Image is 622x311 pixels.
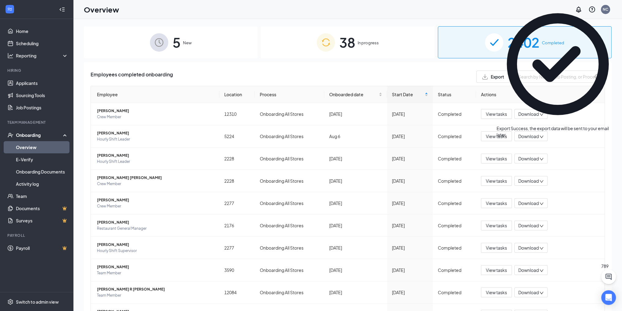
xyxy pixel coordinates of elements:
span: down [539,269,544,273]
span: View tasks [486,244,507,251]
a: Team [16,190,68,202]
button: View tasks [481,176,512,186]
a: Home [16,25,68,37]
span: Team Member [97,292,214,298]
div: Completed [438,222,471,229]
button: Export [476,71,510,83]
div: [DATE] [329,111,382,117]
td: Onboarding All Stores [255,237,324,259]
div: Payroll [7,233,67,238]
span: Download [518,289,539,296]
span: Crew Member [97,181,214,187]
span: [PERSON_NAME] [97,197,214,203]
div: Open Intercom Messenger [601,290,616,305]
td: Onboarding All Stores [255,259,324,281]
div: [DATE] [392,200,428,207]
div: [DATE] [392,267,428,273]
span: [PERSON_NAME] [PERSON_NAME] [97,175,214,181]
td: 2228 [219,148,255,170]
span: View tasks [486,155,507,162]
th: Status [433,86,476,103]
span: [PERSON_NAME] [97,264,214,270]
span: Crew Member [97,203,214,209]
span: Download [518,178,539,184]
span: Onboarded date [329,91,378,98]
td: Onboarding All Stores [255,170,324,192]
button: View tasks [481,221,512,230]
td: Onboarding All Stores [255,214,324,237]
div: Switch to admin view [16,299,59,305]
span: 38 [339,32,355,53]
span: Restaurant General Manager [97,225,214,232]
a: Onboarding Documents [16,166,68,178]
span: [PERSON_NAME] [97,219,214,225]
span: Download [518,200,539,207]
button: View tasks [481,287,512,297]
th: Onboarded date [324,86,387,103]
span: Employees completed onboarding [91,71,173,83]
div: 789 [601,263,616,269]
span: Team Member [97,270,214,276]
a: Sourcing Tools [16,89,68,101]
svg: Analysis [7,53,13,59]
span: 5 [173,32,181,53]
span: Hourly Shift Leader [97,159,214,165]
td: 3590 [219,259,255,281]
td: 12310 [219,103,255,125]
div: [DATE] [392,133,428,140]
span: View tasks [486,200,507,207]
span: [PERSON_NAME] [97,242,214,248]
span: In progress [358,40,379,46]
th: Actions [476,86,605,103]
a: Scheduling [16,37,68,49]
a: DocumentsCrown [16,202,68,214]
span: [PERSON_NAME] [97,152,214,159]
div: Aug 6 [329,133,382,140]
th: Employee [91,86,219,103]
th: Location [219,86,255,103]
div: [DATE] [329,177,382,184]
td: Onboarding All Stores [255,103,324,125]
div: [DATE] [392,289,428,296]
a: SurveysCrown [16,214,68,227]
td: Onboarding All Stores [255,125,324,148]
span: down [539,179,544,184]
a: PayrollCrown [16,242,68,254]
a: Activity log [16,178,68,190]
div: [DATE] [329,222,382,229]
div: Team Management [7,120,67,125]
th: Process [255,86,324,103]
svg: UserCheck [7,132,13,138]
span: down [539,246,544,251]
span: View tasks [486,289,507,296]
span: down [539,291,544,295]
span: View tasks [486,111,507,117]
div: Onboarding [16,132,63,138]
span: View tasks [486,222,507,229]
div: Completed [438,244,471,251]
span: Crew Member [97,114,214,120]
div: Completed [438,289,471,296]
span: Download [518,245,539,251]
span: Download [518,222,539,229]
button: View tasks [481,131,512,141]
span: New [183,40,192,46]
svg: CheckmarkCircle [497,3,619,125]
span: Export [491,75,504,79]
td: 2277 [219,192,255,214]
td: Onboarding All Stores [255,281,324,304]
h1: Overview [84,4,119,15]
div: [DATE] [392,111,428,117]
span: down [539,224,544,228]
div: Completed [438,111,471,117]
div: [DATE] [392,177,428,184]
button: ChatActive [601,269,616,284]
span: [PERSON_NAME] [97,130,214,136]
svg: Settings [7,299,13,305]
div: [DATE] [392,244,428,251]
span: View tasks [486,177,507,184]
div: [DATE] [329,155,382,162]
span: down [539,202,544,206]
svg: ChatActive [605,273,612,280]
span: [PERSON_NAME] R [PERSON_NAME] [97,286,214,292]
